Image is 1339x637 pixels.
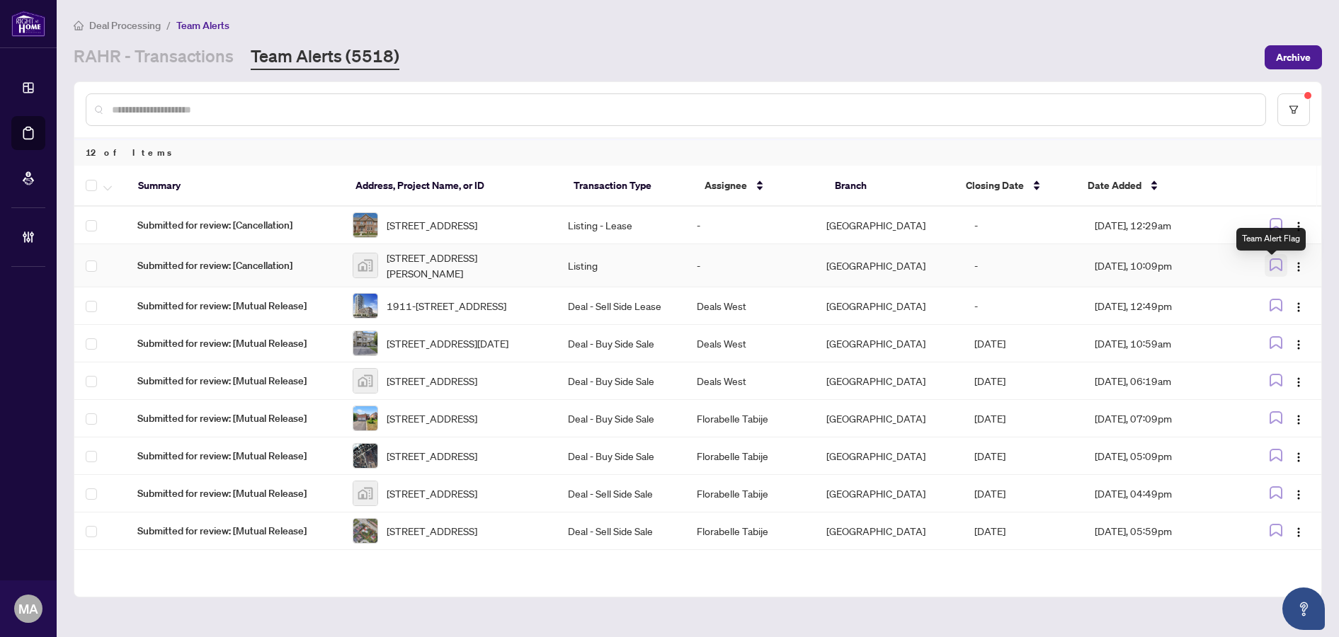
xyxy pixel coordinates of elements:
td: [DATE] [963,362,1083,400]
th: Closing Date [955,166,1076,207]
span: [STREET_ADDRESS] [387,486,477,501]
img: logo [11,11,45,37]
span: [STREET_ADDRESS] [387,411,477,426]
span: Submitted for review: [Mutual Release] [137,373,330,389]
td: [GEOGRAPHIC_DATA] [815,512,963,550]
img: thumbnail-img [353,213,377,237]
td: Deal - Sell Side Sale [557,512,685,550]
th: Transaction Type [562,166,693,207]
span: Assignee [705,178,747,193]
td: Florabelle Tabije [685,512,814,550]
img: thumbnail-img [353,294,377,318]
td: [DATE] [963,475,1083,512]
td: [DATE] [963,400,1083,437]
td: - [963,244,1083,287]
td: [GEOGRAPHIC_DATA] [815,475,963,512]
th: Summary [127,166,345,207]
th: Branch [824,166,955,207]
td: [DATE], 05:09pm [1083,437,1238,475]
span: Submitted for review: [Mutual Release] [137,523,330,539]
button: filter [1277,93,1310,126]
span: [STREET_ADDRESS] [387,523,477,539]
td: Deal - Sell Side Lease [557,287,685,325]
td: Deal - Sell Side Sale [557,475,685,512]
td: - [963,287,1083,325]
td: [DATE], 10:09pm [1083,244,1238,287]
img: thumbnail-img [353,444,377,468]
button: Logo [1287,482,1310,505]
span: Submitted for review: [Mutual Release] [137,298,330,314]
a: RAHR - Transactions [74,45,234,70]
img: Logo [1293,527,1304,538]
td: - [963,207,1083,244]
td: [DATE], 06:19am [1083,362,1238,400]
button: Archive [1265,45,1322,69]
td: Florabelle Tabije [685,400,814,437]
td: [DATE], 04:49pm [1083,475,1238,512]
td: Deal - Buy Side Sale [557,325,685,362]
span: [STREET_ADDRESS] [387,373,477,389]
td: Deal - Buy Side Sale [557,362,685,400]
td: [DATE] [963,512,1083,550]
span: Submitted for review: [Mutual Release] [137,448,330,464]
td: Florabelle Tabije [685,475,814,512]
img: Logo [1293,261,1304,272]
td: Deals West [685,287,814,325]
td: [GEOGRAPHIC_DATA] [815,362,963,400]
a: Team Alerts (5518) [251,45,399,70]
img: thumbnail-img [353,369,377,393]
button: Logo [1287,294,1310,317]
span: Team Alerts [176,19,229,32]
span: filter [1289,105,1299,115]
span: home [74,21,84,30]
td: - [685,244,814,287]
img: Logo [1293,221,1304,232]
span: Submitted for review: [Cancellation] [137,217,330,233]
span: Submitted for review: [Mutual Release] [137,335,330,351]
img: Logo [1293,489,1304,500]
button: Logo [1287,369,1310,392]
button: Logo [1287,214,1310,236]
button: Logo [1287,520,1310,542]
div: Team Alert Flag [1236,228,1306,251]
span: Closing Date [966,178,1024,193]
td: Florabelle Tabije [685,437,814,475]
td: Deals West [685,325,814,362]
span: [STREET_ADDRESS] [387,448,477,464]
th: Assignee [693,166,824,207]
button: Logo [1287,444,1310,467]
li: / [166,17,171,33]
td: [GEOGRAPHIC_DATA] [815,400,963,437]
span: Submitted for review: [Mutual Release] [137,486,330,501]
img: Logo [1293,414,1304,425]
img: Logo [1293,377,1304,388]
img: thumbnail-img [353,406,377,430]
td: [GEOGRAPHIC_DATA] [815,244,963,287]
td: [GEOGRAPHIC_DATA] [815,287,963,325]
img: thumbnail-img [353,253,377,277]
span: [STREET_ADDRESS][PERSON_NAME] [387,250,545,281]
th: Date Added [1076,166,1233,207]
th: Address, Project Name, or ID [344,166,562,207]
td: [DATE], 05:59pm [1083,512,1238,550]
td: [DATE], 12:29am [1083,207,1238,244]
button: Logo [1287,407,1310,430]
div: 12 of Items [74,139,1321,166]
img: Logo [1293,339,1304,350]
td: [GEOGRAPHIC_DATA] [815,207,963,244]
button: Logo [1287,332,1310,355]
td: Deal - Buy Side Sale [557,437,685,475]
span: [STREET_ADDRESS][DATE] [387,335,508,351]
td: [DATE], 12:49pm [1083,287,1238,325]
img: thumbnail-img [353,481,377,505]
td: [DATE] [963,437,1083,475]
td: [GEOGRAPHIC_DATA] [815,437,963,475]
span: Submitted for review: [Mutual Release] [137,411,330,426]
span: Deal Processing [89,19,161,32]
span: Archive [1276,46,1311,69]
span: MA [18,599,38,619]
span: Submitted for review: [Cancellation] [137,258,330,273]
td: [GEOGRAPHIC_DATA] [815,325,963,362]
td: [DATE], 07:09pm [1083,400,1238,437]
span: 1911-[STREET_ADDRESS] [387,298,506,314]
